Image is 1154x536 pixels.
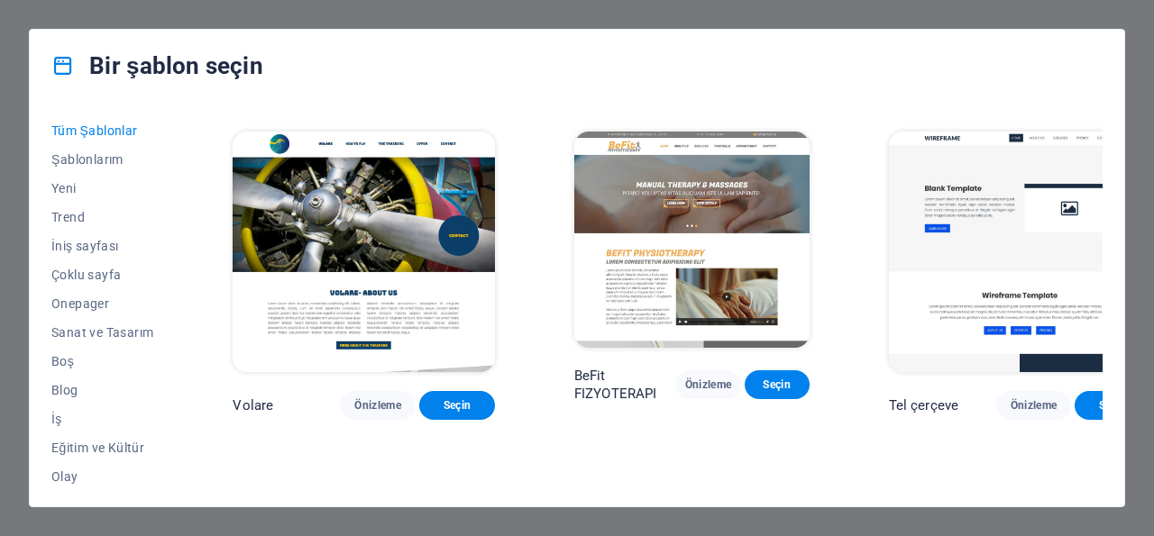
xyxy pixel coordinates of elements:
button: Şablonlarım [51,145,153,174]
button: Onepager [51,289,153,318]
button: Trend [51,203,153,232]
img: Tel çerçeve [889,132,1150,373]
p: Volare [233,396,273,414]
span: Trend [51,210,153,224]
button: Eğitim ve Kültür [51,433,153,462]
span: Çoklu sayfa [51,268,153,282]
h4: Bir şablon seçin [51,51,263,80]
img: Volare [233,132,494,373]
button: Çoklu sayfa [51,260,153,289]
span: İniş sayfası [51,239,153,253]
button: Tüm Şablonlar [51,116,153,145]
button: Yeni [51,174,153,203]
span: Önizleme [354,398,401,413]
span: İş [51,412,153,426]
p: BeFit FIZYOTERAPI [574,367,676,403]
img: BeFit FIZYOTERAPI [574,132,810,348]
button: Önizleme [675,370,740,399]
span: Onepager [51,296,153,311]
span: Sanat ve Tasarım [51,325,153,340]
button: Seçin [745,370,810,399]
button: Önizleme [996,391,1072,420]
span: Blog [51,383,153,397]
button: İş [51,404,153,433]
p: Tel çerçeve [889,396,959,414]
span: Tüm Şablonlar [51,123,153,138]
span: Eğitim ve Kültür [51,441,153,455]
button: İniş sayfası [51,232,153,260]
button: Olay [51,462,153,491]
span: Önizleme [690,377,726,392]
button: Blog [51,376,153,404]
button: Önizleme [340,391,416,420]
button: Boş [51,347,153,376]
button: Seçin [1075,391,1150,420]
span: Seçin [1089,398,1136,413]
span: Olay [51,469,153,484]
span: Önizleme [1011,398,1058,413]
span: Şablonlarım [51,152,153,167]
span: Seçin [434,398,481,413]
span: Yeni [51,181,153,195]
span: Seçin [759,377,795,392]
span: Boş [51,354,153,368]
button: Sanat ve Tasarım [51,318,153,347]
button: Seçin [419,391,495,420]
